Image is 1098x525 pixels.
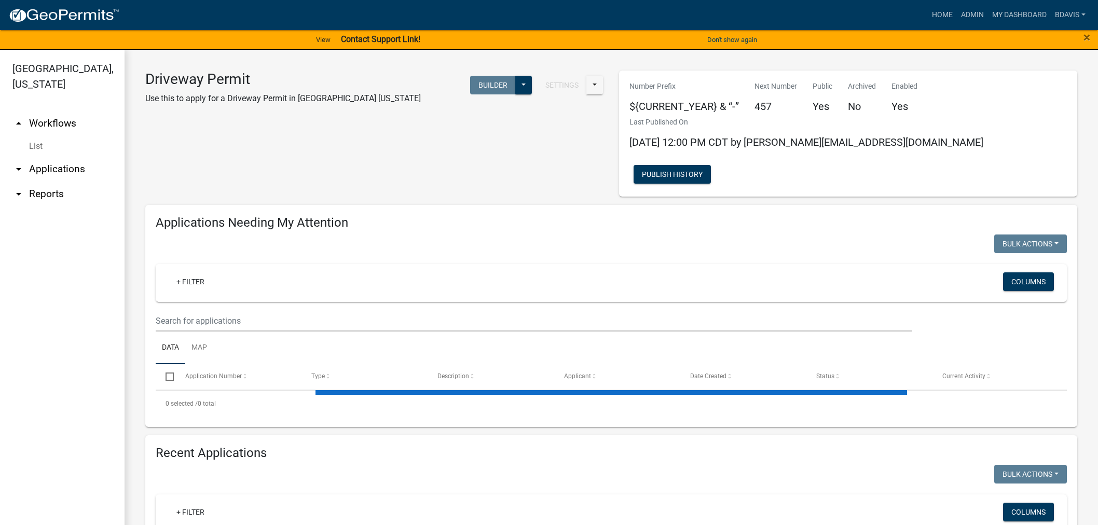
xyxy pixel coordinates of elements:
datatable-header-cell: Select [156,364,175,389]
button: Columns [1003,272,1054,291]
p: Last Published On [629,117,983,128]
wm-modal-confirm: Workflow Publish History [634,171,711,179]
h5: Yes [891,100,917,113]
h4: Applications Needing My Attention [156,215,1067,230]
button: Don't show again [703,31,761,48]
span: Type [312,372,325,380]
h5: 457 [754,100,797,113]
h3: Driveway Permit [145,71,421,88]
button: Bulk Actions [994,234,1067,253]
a: View [312,31,335,48]
p: Archived [848,81,876,92]
span: Current Activity [942,372,985,380]
button: Builder [470,76,516,94]
button: Close [1083,31,1090,44]
i: arrow_drop_up [12,117,25,130]
a: Data [156,331,185,365]
span: Status [816,372,834,380]
a: My Dashboard [988,5,1051,25]
span: [DATE] 12:00 PM CDT by [PERSON_NAME][EMAIL_ADDRESS][DOMAIN_NAME] [629,136,983,148]
i: arrow_drop_down [12,188,25,200]
span: Applicant [564,372,591,380]
a: Map [185,331,213,365]
datatable-header-cell: Applicant [554,364,680,389]
button: Publish History [634,165,711,184]
input: Search for applications [156,310,912,331]
datatable-header-cell: Description [428,364,554,389]
a: Admin [957,5,988,25]
p: Next Number [754,81,797,92]
a: Home [928,5,957,25]
p: Number Prefix [629,81,739,92]
p: Use this to apply for a Driveway Permit in [GEOGRAPHIC_DATA] [US_STATE] [145,92,421,105]
datatable-header-cell: Application Number [175,364,301,389]
a: bdavis [1051,5,1090,25]
button: Bulk Actions [994,465,1067,483]
div: 0 total [156,391,1067,417]
h4: Recent Applications [156,446,1067,461]
a: + Filter [168,503,213,521]
button: Columns [1003,503,1054,521]
strong: Contact Support Link! [341,34,420,44]
span: Description [438,372,470,380]
h5: ${CURRENT_YEAR} & “-” [629,100,739,113]
span: Date Created [690,372,726,380]
datatable-header-cell: Date Created [680,364,806,389]
h5: Yes [813,100,832,113]
button: Settings [537,76,587,94]
a: + Filter [168,272,213,291]
span: × [1083,30,1090,45]
i: arrow_drop_down [12,163,25,175]
datatable-header-cell: Status [806,364,932,389]
p: Public [813,81,832,92]
span: 0 selected / [166,400,198,407]
datatable-header-cell: Type [301,364,428,389]
p: Enabled [891,81,917,92]
span: Application Number [186,372,242,380]
h5: No [848,100,876,113]
datatable-header-cell: Current Activity [932,364,1059,389]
